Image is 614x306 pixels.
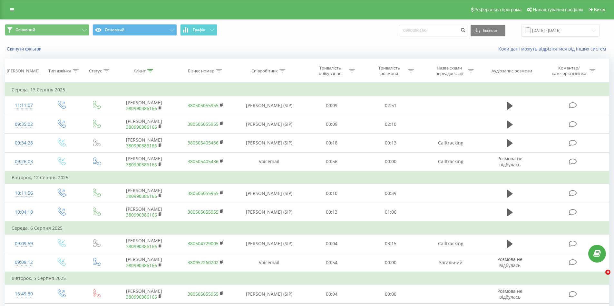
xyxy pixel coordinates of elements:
span: Розмова не відбулась [497,155,522,167]
div: Клієнт [133,68,146,74]
a: 380505055955 [188,121,219,127]
div: 09:26:03 [12,155,36,168]
span: Основний [15,27,35,32]
td: 00:09 [302,115,361,134]
a: 380505055955 [188,291,219,297]
td: [PERSON_NAME] [113,134,175,152]
a: 380505055955 [188,102,219,108]
td: 00:39 [361,184,420,203]
span: Вихід [594,7,605,12]
div: Тривалість розмови [372,65,406,76]
div: Аудіозапис розмови [492,68,532,74]
a: 380990386166 [126,212,157,218]
a: 380990386166 [126,105,157,111]
div: 09:09:59 [12,237,36,250]
td: 00:13 [302,203,361,222]
div: 09:34:28 [12,137,36,149]
div: 11:11:07 [12,99,36,112]
td: 00:13 [361,134,420,152]
span: Графік [193,28,205,32]
div: [PERSON_NAME] [7,68,39,74]
td: Voicemail [236,152,302,171]
td: [PERSON_NAME] (SIP) [236,96,302,115]
td: [PERSON_NAME] [113,253,175,272]
td: [PERSON_NAME] [113,115,175,134]
td: Calltracking [420,152,481,171]
td: Вівторок, 5 Серпня 2025 [5,272,609,285]
div: Співробітник [251,68,278,74]
button: Графік [180,24,217,36]
td: Вівторок, 12 Серпня 2025 [5,171,609,184]
div: Бізнес номер [188,68,214,74]
a: 380504729005 [188,240,219,246]
td: 00:00 [361,152,420,171]
a: 380505055955 [188,190,219,196]
a: 380990386166 [126,193,157,199]
a: 380952260202 [188,259,219,265]
td: 00:10 [302,184,361,203]
div: Статус [89,68,102,74]
td: 00:00 [361,253,420,272]
td: 00:04 [302,285,361,303]
div: 16:49:30 [12,288,36,300]
a: 380505055955 [188,209,219,215]
div: 09:08:12 [12,256,36,269]
span: Реферальна програма [474,7,522,12]
td: Voicemail [236,253,302,272]
div: Коментар/категорія дзвінка [550,65,588,76]
input: Пошук за номером [399,25,467,36]
td: [PERSON_NAME] (SIP) [236,285,302,303]
span: Налаштування профілю [533,7,583,12]
td: [PERSON_NAME] (SIP) [236,134,302,152]
td: Calltracking [420,234,481,253]
td: 02:51 [361,96,420,115]
td: 00:09 [302,96,361,115]
td: 00:18 [302,134,361,152]
td: [PERSON_NAME] [113,96,175,115]
a: 380990386166 [126,294,157,300]
a: 380990386166 [126,243,157,249]
div: 09:35:02 [12,118,36,131]
td: [PERSON_NAME] (SIP) [236,234,302,253]
div: 10:11:56 [12,187,36,199]
a: 380990386166 [126,124,157,130]
div: Тип дзвінка [48,68,71,74]
td: Calltracking [420,134,481,152]
td: [PERSON_NAME] [113,203,175,222]
span: Розмова не відбулась [497,256,522,268]
div: Назва схеми переадресації [432,65,466,76]
span: 4 [605,270,610,275]
a: 380990386166 [126,262,157,268]
td: 00:54 [302,253,361,272]
td: Загальний [420,253,481,272]
td: [PERSON_NAME] [113,234,175,253]
a: 380505405436 [188,158,219,164]
td: [PERSON_NAME] [113,184,175,203]
td: [PERSON_NAME] (SIP) [236,115,302,134]
button: Експорт [471,25,505,36]
a: 380505405436 [188,140,219,146]
td: 00:56 [302,152,361,171]
td: 00:00 [361,285,420,303]
td: 01:06 [361,203,420,222]
button: Скинути фільтри [5,46,45,52]
td: 00:04 [302,234,361,253]
td: Середа, 6 Серпня 2025 [5,222,609,235]
td: 03:15 [361,234,420,253]
td: [PERSON_NAME] (SIP) [236,184,302,203]
a: Коли дані можуть відрізнятися вiд інших систем [498,46,609,52]
td: Середа, 13 Серпня 2025 [5,83,609,96]
td: 02:10 [361,115,420,134]
td: [PERSON_NAME] (SIP) [236,203,302,222]
td: [PERSON_NAME] [113,152,175,171]
a: 380990386166 [126,162,157,168]
div: Тривалість очікування [313,65,347,76]
button: Основний [5,24,89,36]
button: Основний [93,24,177,36]
a: 380990386166 [126,143,157,149]
iframe: Intercom live chat [592,270,608,285]
div: 10:04:18 [12,206,36,218]
td: [PERSON_NAME] [113,285,175,303]
span: Розмова не відбулась [497,288,522,300]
